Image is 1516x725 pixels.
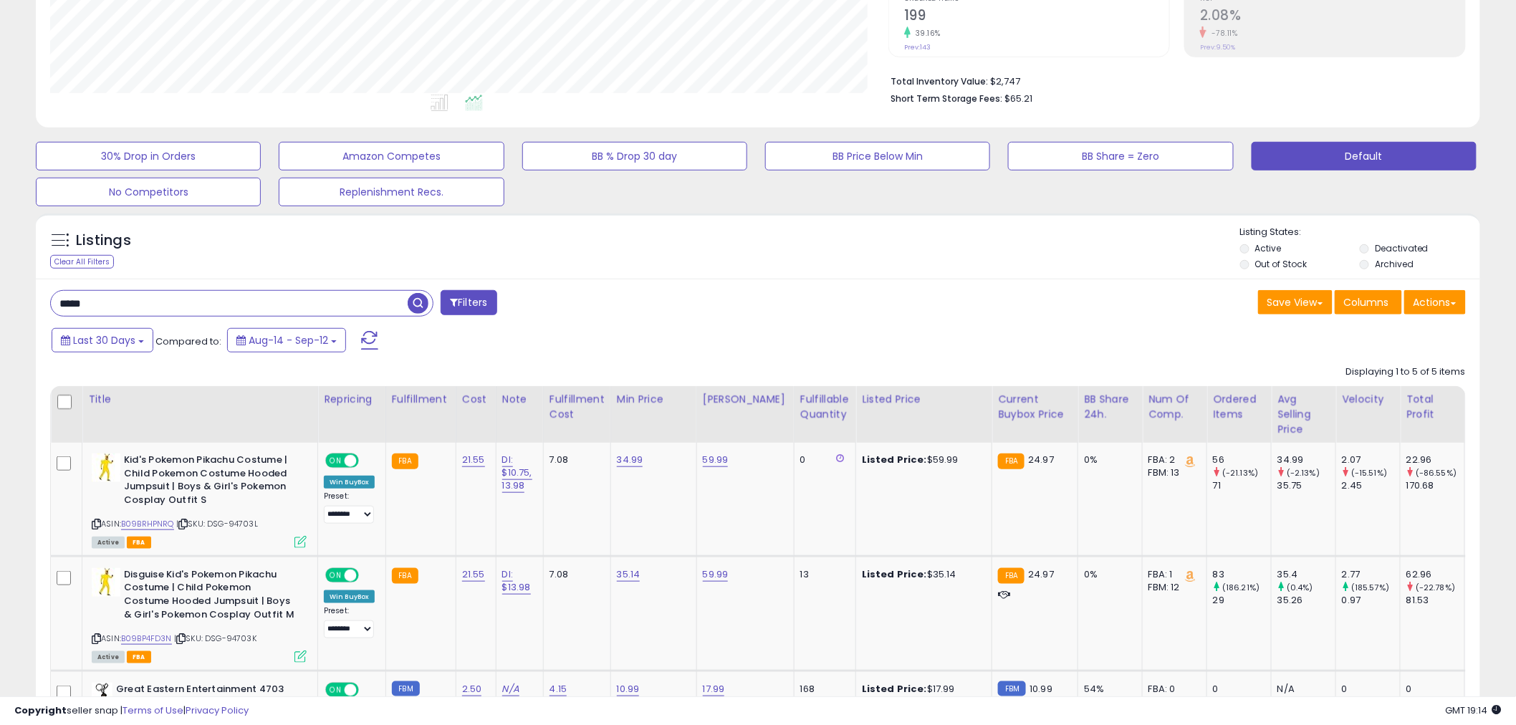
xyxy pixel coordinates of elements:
a: 21.55 [462,567,485,582]
a: 34.99 [617,453,643,467]
strong: Copyright [14,704,67,717]
div: 62.96 [1406,568,1464,581]
button: BB % Drop 30 day [522,142,747,171]
small: FBA [392,453,418,469]
small: (-21.13%) [1222,467,1258,479]
div: Title [88,392,312,407]
div: ASIN: [92,568,307,661]
b: Disguise Kid's Pokemon Pikachu Costume | Child Pokemon Costume Hooded Jumpsuit | Boys & Girl's Po... [124,568,298,625]
div: 0% [1084,453,1131,466]
div: 71 [1213,479,1271,492]
span: All listings currently available for purchase on Amazon [92,537,125,549]
div: 2.77 [1342,568,1400,581]
div: 7.08 [550,453,600,466]
small: FBM [392,681,420,696]
h2: 199 [904,7,1169,27]
div: 7.08 [550,568,600,581]
div: FBM: 13 [1148,466,1196,479]
div: Listed Price [862,392,986,407]
a: 59.99 [703,567,729,582]
div: seller snap | | [14,704,249,718]
a: Terms of Use [123,704,183,717]
small: Prev: 143 [904,43,931,52]
button: Filters [441,290,496,315]
span: 24.97 [1028,567,1054,581]
div: Num of Comp. [1148,392,1201,422]
small: Prev: 9.50% [1200,43,1235,52]
span: 24.97 [1028,453,1054,466]
div: 2.45 [1342,479,1400,492]
a: B09BRHPNRQ [121,518,174,530]
div: 170.68 [1406,479,1464,492]
div: $59.99 [862,453,981,466]
a: 10.99 [617,682,640,696]
div: Win BuyBox [324,590,375,603]
a: DI: $13.98 [502,567,531,595]
b: Listed Price: [862,682,927,696]
a: N/A [502,682,519,696]
button: Default [1252,142,1477,171]
div: Note [502,392,537,407]
span: Aug-14 - Sep-12 [249,333,328,347]
span: 10.99 [1030,682,1052,696]
button: Last 30 Days [52,328,153,352]
div: Fulfillment Cost [550,392,605,422]
div: Fulfillable Quantity [800,392,850,422]
div: Cost [462,392,490,407]
span: Columns [1344,295,1389,309]
a: DI: $10.75, 13.98 [502,453,532,493]
b: Total Inventory Value: [891,75,988,87]
h2: 2.08% [1200,7,1465,27]
span: FBA [127,537,151,549]
a: 59.99 [703,453,729,467]
p: Listing States: [1240,226,1480,239]
button: Amazon Competes [279,142,504,171]
div: Win BuyBox [324,476,375,489]
button: 30% Drop in Orders [36,142,261,171]
small: (-86.55%) [1416,467,1457,479]
div: 2.07 [1342,453,1400,466]
span: | SKU: DSG-94703K [174,633,256,644]
b: Short Term Storage Fees: [891,92,1002,105]
small: (-15.51%) [1351,467,1387,479]
span: OFF [357,569,380,581]
small: (-22.78%) [1416,582,1455,593]
small: FBA [998,453,1025,469]
span: 2025-10-13 19:14 GMT [1446,704,1502,717]
span: | SKU: DSG-94703L [176,518,258,529]
a: 2.50 [462,682,482,696]
div: 0.97 [1342,594,1400,607]
div: Preset: [324,491,375,524]
div: 29 [1213,594,1271,607]
div: 35.26 [1277,594,1335,607]
div: $35.14 [862,568,981,581]
button: BB Share = Zero [1008,142,1233,171]
span: $65.21 [1004,92,1032,105]
a: 4.15 [550,682,567,696]
span: Last 30 Days [73,333,135,347]
button: Aug-14 - Sep-12 [227,328,346,352]
small: 39.16% [911,28,941,39]
small: (-2.13%) [1287,467,1320,479]
button: No Competitors [36,178,261,206]
div: Velocity [1342,392,1394,407]
img: 31XKzPdi8kL._SL40_.jpg [92,453,120,482]
div: FBA: 1 [1148,568,1196,581]
div: BB Share 24h. [1084,392,1136,422]
small: FBA [998,568,1025,584]
b: Kid's Pokemon Pikachu Costume | Child Pokemon Costume Hooded Jumpsuit | Boys & Girl's Pokemon Cos... [124,453,298,510]
div: 35.75 [1277,479,1335,492]
div: FBA: 2 [1148,453,1196,466]
a: B09BP4FD3N [121,633,172,645]
label: Deactivated [1375,242,1429,254]
div: FBM: 12 [1148,581,1196,594]
div: ASIN: [92,453,307,547]
a: Privacy Policy [186,704,249,717]
button: BB Price Below Min [765,142,990,171]
div: Total Profit [1406,392,1459,422]
a: 21.55 [462,453,485,467]
button: Save View [1258,290,1333,315]
a: 35.14 [617,567,641,582]
div: 22.96 [1406,453,1464,466]
div: Clear All Filters [50,255,114,269]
